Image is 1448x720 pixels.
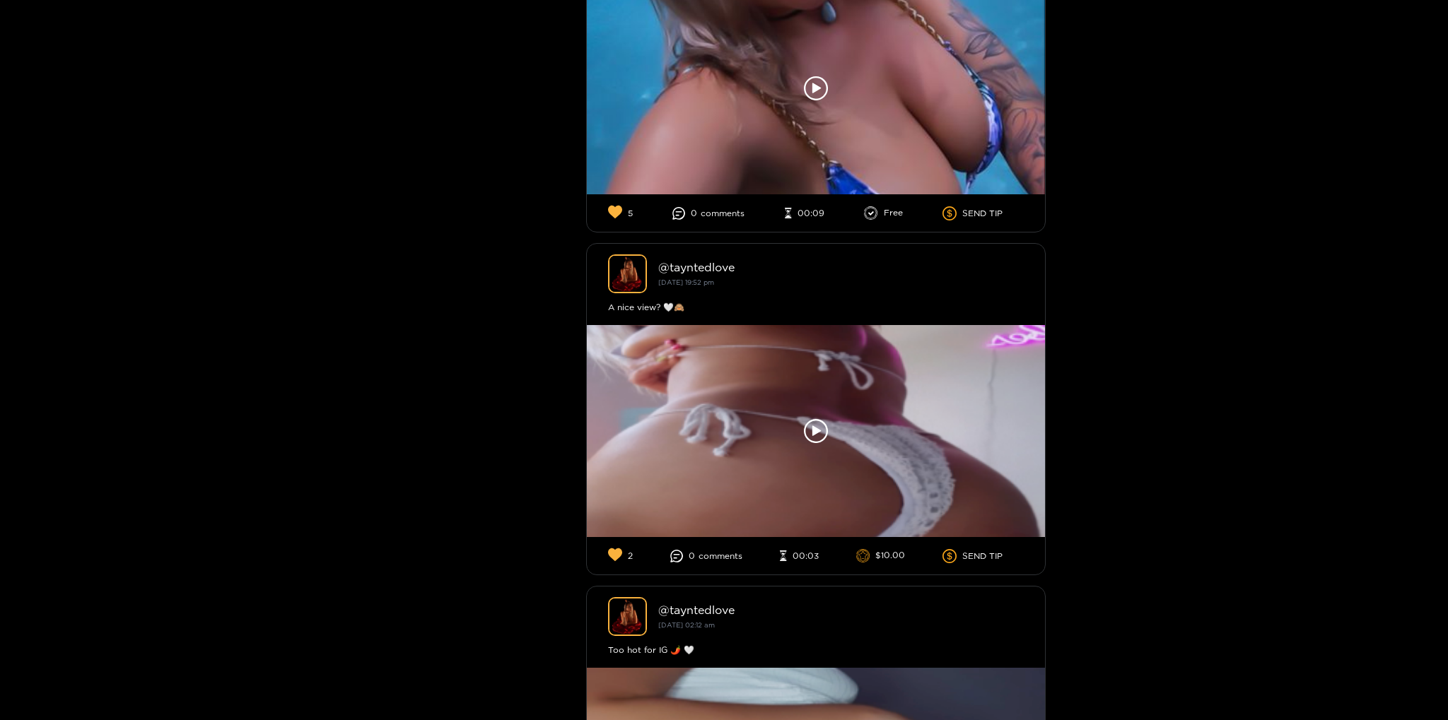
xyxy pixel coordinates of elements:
[608,643,1024,657] div: Too hot for IG 🌶️ 🤍
[699,551,742,561] span: comment s
[942,549,1003,563] li: SEND TIP
[942,206,1003,220] li: SEND TIP
[608,300,1024,314] div: A nice view? 🤍🙈
[942,206,962,220] span: dollar
[608,254,647,293] img: tayntedlove
[701,208,745,218] span: comment s
[856,549,906,563] li: $10.00
[608,597,647,636] img: tayntedlove
[658,261,1024,273] div: @ tayntedlove
[658,603,1024,616] div: @ tayntedlove
[672,207,745,220] li: 0
[785,208,824,219] li: 00:09
[942,549,962,563] span: dollar
[658,621,715,629] small: [DATE] 02:12 am
[864,206,903,220] li: Free
[658,278,714,286] small: [DATE] 19:52 pm
[608,205,633,221] li: 5
[780,550,819,562] li: 00:03
[670,550,742,562] li: 0
[608,548,633,564] li: 2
